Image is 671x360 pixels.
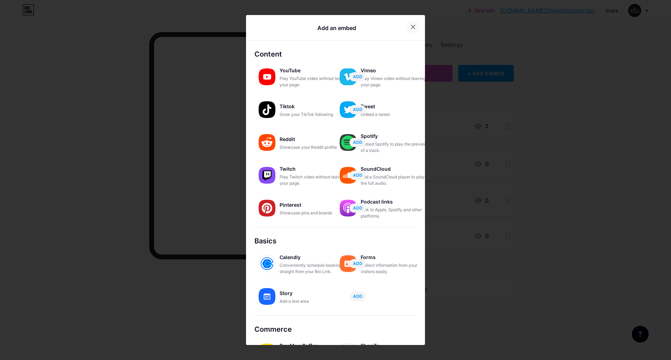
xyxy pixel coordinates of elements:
[361,111,431,118] div: Embed a tweet.
[361,262,431,275] div: Collect information from your visitors easily
[353,260,362,266] span: ADD
[361,207,431,219] div: Link to Apple, Spotify and other platforms.
[280,75,349,88] div: Play YouTube video without leaving your page.
[340,255,356,272] img: forms
[349,105,366,114] button: ADD
[280,144,349,150] div: Showcase your Reddit profile
[317,24,356,32] div: Add an embed
[340,134,356,151] img: spotify
[349,72,366,81] button: ADD
[280,210,349,216] div: Showcase pins and boards
[361,102,431,111] div: Tweet
[361,164,431,174] div: SoundCloud
[349,259,366,268] button: ADD
[353,205,362,211] span: ADD
[353,139,362,145] span: ADD
[280,298,349,304] div: Add a text area
[280,341,349,351] div: Buy Me a Coffee
[280,111,349,118] div: Grow your TikTok following
[259,101,275,118] img: tiktok
[259,255,275,272] img: calendly
[361,141,431,154] div: Embed Spotify to play the preview of a track.
[349,171,366,180] button: ADD
[280,134,349,144] div: Reddit
[280,102,349,111] div: Tiktok
[340,68,356,85] img: vimeo
[280,262,349,275] div: Conveniently schedule bookings straight from your Bio Link.
[280,288,349,298] div: Story
[349,292,366,301] button: ADD
[259,288,275,305] img: story
[361,252,431,262] div: Forms
[280,66,349,75] div: YouTube
[259,68,275,85] img: youtube
[361,131,431,141] div: Spotify
[361,341,431,351] div: Shopify
[280,164,349,174] div: Twitch
[259,200,275,216] img: pinterest
[254,236,417,246] div: Basics
[361,75,431,88] div: Play Vimeo video without leaving your page.
[280,252,349,262] div: Calendly
[259,134,275,151] img: reddit
[361,197,431,207] div: Podcast links
[254,49,417,59] div: Content
[280,200,349,210] div: Pinterest
[349,204,366,213] button: ADD
[353,74,362,80] span: ADD
[361,174,431,186] div: Add a SoundCloud player to play the full audio.
[349,138,366,147] button: ADD
[340,167,356,184] img: soundcloud
[353,172,362,178] span: ADD
[361,66,431,75] div: Vimeo
[280,174,349,186] div: Play Twitch video without leaving your page.
[353,106,362,112] span: ADD
[353,293,362,299] span: ADD
[259,167,275,184] img: twitch
[340,101,356,118] img: twitter
[340,200,356,216] img: podcastlinks
[254,324,417,335] div: Commerce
